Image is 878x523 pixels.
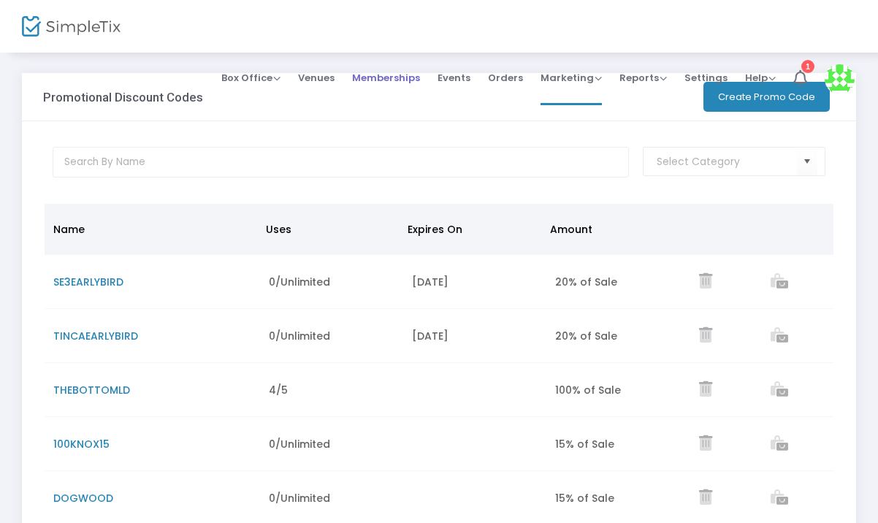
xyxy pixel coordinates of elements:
[488,53,523,105] a: Orders
[298,59,335,96] span: Venues
[412,329,538,343] div: [DATE]
[771,438,788,452] a: View list of orders which used this promo code.
[53,329,138,343] span: TINCAEARLYBIRD
[53,222,85,237] span: Name
[221,71,280,85] span: Box Office
[352,59,420,96] span: Memberships
[352,53,420,105] a: Memberships
[53,491,113,505] span: DOGWOOD
[555,329,617,343] span: 20% of Sale
[745,71,776,85] span: Help
[555,275,617,289] span: 20% of Sale
[269,383,288,397] span: 4/5
[745,53,776,105] a: Help
[771,383,788,398] a: View list of orders which used this promo code.
[438,53,470,105] a: Events
[269,437,330,451] span: 0/Unlimited
[221,53,280,105] a: Box Office
[43,90,203,104] h3: Promotional Discount Codes
[771,329,788,344] a: View list of orders which used this promo code.
[298,53,335,105] a: Venues
[801,60,814,73] div: 1
[797,147,817,177] button: Select
[53,383,130,397] span: THEBOTTOMLD
[541,53,602,105] a: Marketing
[550,222,592,237] span: Amount
[555,437,614,451] span: 15% of Sale
[684,59,728,96] span: Settings
[555,491,614,505] span: 15% of Sale
[684,53,728,105] a: Settings
[771,275,788,290] a: View list of orders which used this promo code.
[488,59,523,96] span: Orders
[657,154,797,169] input: Select Category
[266,222,291,237] span: Uses
[408,222,462,237] span: Expires On
[541,71,602,85] span: Marketing
[412,275,538,289] div: [DATE]
[619,71,667,85] span: Reports
[53,437,110,451] span: 100KNOX15
[771,492,788,506] a: View list of orders which used this promo code.
[53,275,123,289] span: SE3EARLYBIRD
[438,59,470,96] span: Events
[619,53,667,105] a: Reports
[269,275,330,289] span: 0/Unlimited
[555,383,621,397] span: 100% of Sale
[269,491,330,505] span: 0/Unlimited
[53,147,629,177] input: Search By Name
[269,329,330,343] span: 0/Unlimited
